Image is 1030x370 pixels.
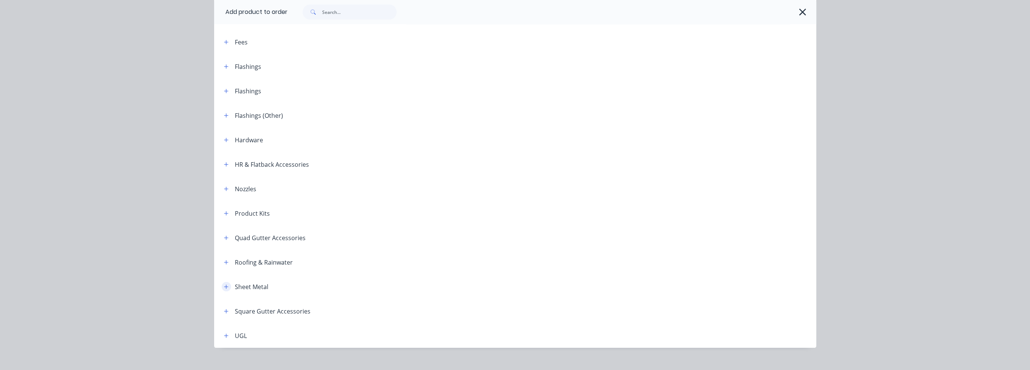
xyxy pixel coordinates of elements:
input: Search... [322,5,397,20]
div: Roofing & Rainwater [235,258,293,267]
div: Flashings [235,62,261,71]
div: Product Kits [235,209,270,218]
div: Square Gutter Accessories [235,307,310,316]
div: HR & Flatback Accessories [235,160,309,169]
div: UGL [235,331,247,340]
div: Quad Gutter Accessories [235,233,306,242]
div: Nozzles [235,184,256,193]
div: Flashings [235,87,261,96]
div: Fees [235,38,248,47]
div: Hardware [235,136,263,145]
div: Sheet Metal [235,282,268,291]
div: Flashings (Other) [235,111,283,120]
